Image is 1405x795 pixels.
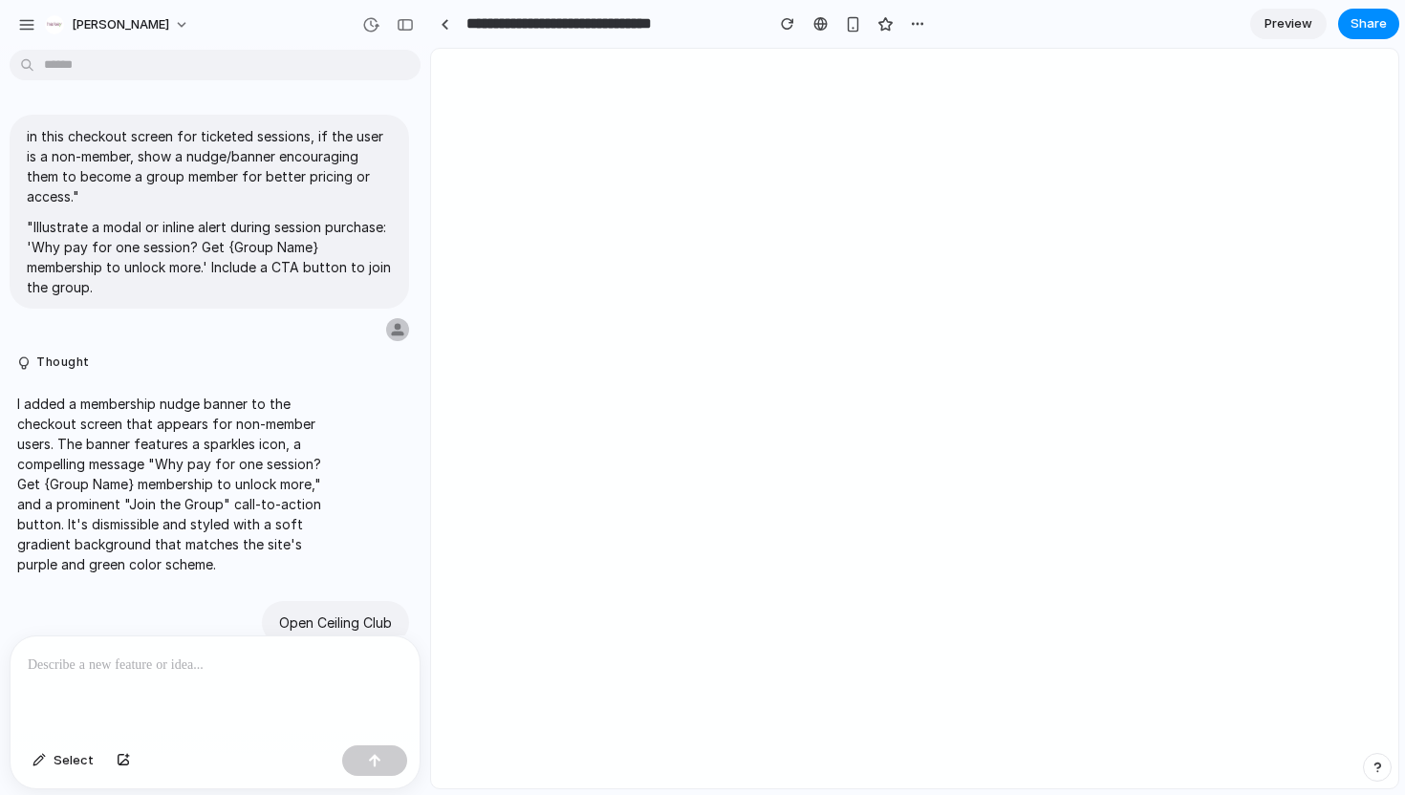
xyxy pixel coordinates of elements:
[72,15,169,34] span: [PERSON_NAME]
[17,394,336,574] p: I added a membership nudge banner to the checkout screen that appears for non-member users. The b...
[37,10,199,40] button: [PERSON_NAME]
[279,612,392,633] p: Open Ceiling Club
[1351,14,1387,33] span: Share
[1264,14,1312,33] span: Preview
[54,751,94,770] span: Select
[27,217,392,297] p: "Illustrate a modal or inline alert during session purchase: 'Why pay for one session? Get {Group...
[1338,9,1399,39] button: Share
[27,126,392,206] p: in this checkout screen for ticketed sessions, if the user is a non-member, show a nudge/banner e...
[23,745,103,776] button: Select
[1250,9,1327,39] a: Preview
